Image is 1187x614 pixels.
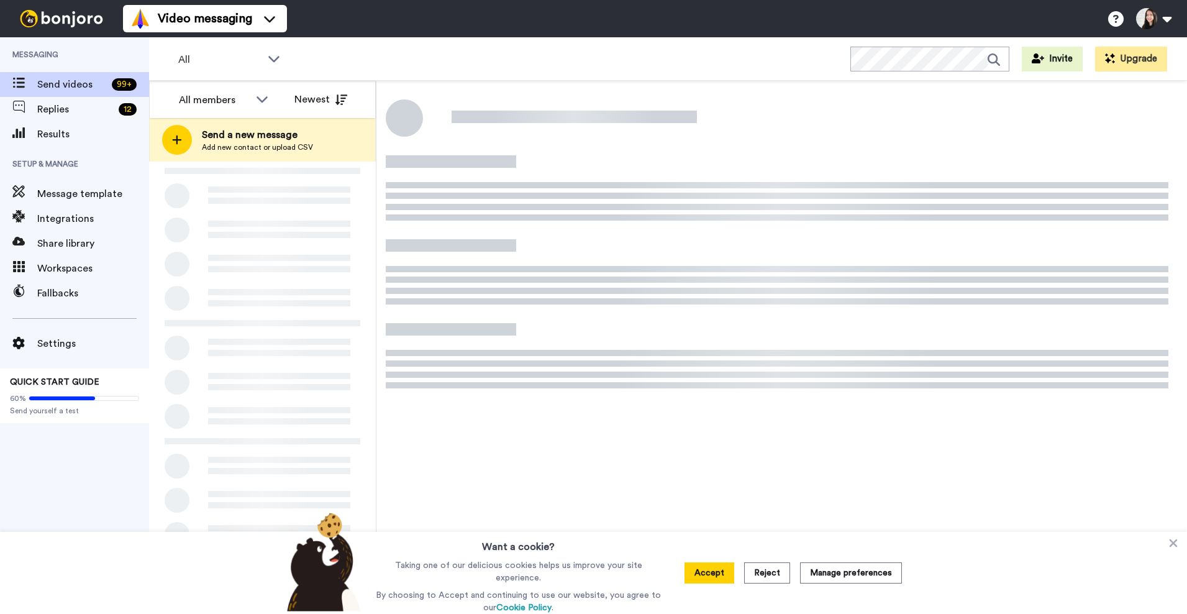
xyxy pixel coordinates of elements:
span: Fallbacks [37,286,149,301]
button: Invite [1022,47,1083,71]
a: Cookie Policy [496,603,552,612]
span: Add new contact or upload CSV [202,142,313,152]
p: By choosing to Accept and continuing to use our website, you agree to our . [373,589,664,614]
span: Send a new message [202,127,313,142]
span: All [178,52,262,67]
div: 99 + [112,78,137,91]
span: Send videos [37,77,107,92]
span: Message template [37,186,149,201]
span: Results [37,127,149,142]
h3: Want a cookie? [482,532,555,554]
span: Video messaging [158,10,252,27]
div: All members [179,93,250,108]
p: Taking one of our delicious cookies helps us improve your site experience. [373,559,664,584]
img: vm-color.svg [130,9,150,29]
img: bear-with-cookie.png [276,512,368,612]
span: Share library [37,236,149,251]
span: 60% [10,393,26,403]
button: Reject [744,562,790,584]
span: Settings [37,336,149,351]
button: Upgrade [1095,47,1167,71]
span: Integrations [37,211,149,226]
span: QUICK START GUIDE [10,378,99,387]
div: 12 [119,103,137,116]
span: Send yourself a test [10,406,139,416]
span: Workspaces [37,261,149,276]
img: bj-logo-header-white.svg [15,10,108,27]
button: Accept [684,562,734,584]
span: Replies [37,102,114,117]
button: Manage preferences [800,562,902,584]
button: Newest [285,87,357,112]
